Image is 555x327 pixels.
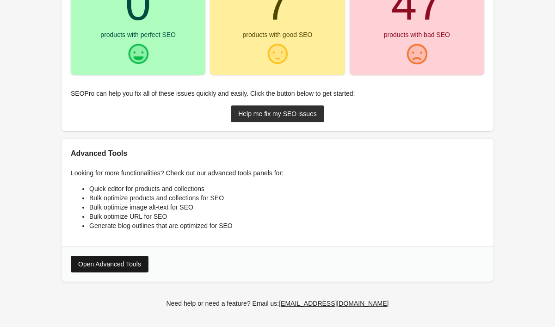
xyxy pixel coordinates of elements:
[238,110,317,117] div: Help me fix my SEO issues
[89,193,484,203] li: Bulk optimize products and collections for SEO
[100,31,176,38] div: products with perfect SEO
[384,31,450,38] div: products with bad SEO
[71,89,484,98] p: SEOPro can help you fix all of these issues quickly and easily. Click the button below to get sta...
[231,105,324,122] a: Help me fix my SEO issues
[62,159,493,246] div: Looking for more functionalities? Check out our advanced tools panels for:
[89,221,484,230] li: Generate blog outlines that are optimized for SEO
[89,212,484,221] li: Bulk optimize URL for SEO
[71,256,148,272] button: Open Advanced Tools
[89,203,484,212] li: Bulk optimize image alt-text for SEO
[89,184,484,193] li: Quick editor for products and collections
[275,295,392,312] a: [EMAIL_ADDRESS][DOMAIN_NAME]
[243,31,313,38] div: products with good SEO
[71,148,484,159] h2: Advanced Tools
[279,300,388,307] div: [EMAIL_ADDRESS][DOMAIN_NAME]
[166,298,389,308] div: Need help or need a feature? Email us:
[78,260,141,268] div: Open Advanced Tools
